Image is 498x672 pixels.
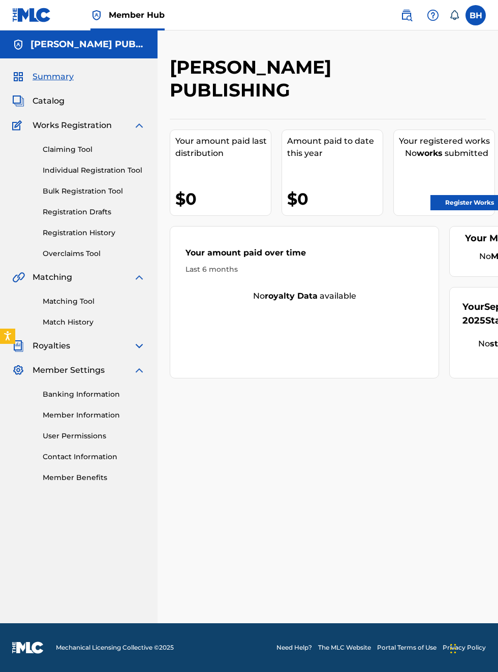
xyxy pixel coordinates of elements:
[43,317,145,328] a: Match History
[33,95,65,107] span: Catalog
[90,9,103,21] img: Top Rightsholder
[185,247,423,264] div: Your amount paid over time
[43,452,145,462] a: Contact Information
[377,643,437,652] a: Portal Terms of Use
[133,119,145,132] img: expand
[447,623,498,672] iframe: Chat Widget
[43,472,145,483] a: Member Benefits
[399,147,494,159] div: No submitted
[43,207,145,217] a: Registration Drafts
[12,39,24,51] img: Accounts
[185,264,423,275] div: Last 6 months
[443,643,486,652] a: Privacy Policy
[287,135,383,159] div: Amount paid to date this year
[12,8,51,22] img: MLC Logo
[12,71,24,83] img: Summary
[423,5,443,25] div: Help
[109,9,165,21] span: Member Hub
[427,9,439,21] img: help
[12,95,24,107] img: Catalog
[33,71,74,83] span: Summary
[12,340,24,352] img: Royalties
[133,271,145,283] img: expand
[30,39,145,50] h5: BOBBY HAMILTON PUBLISHING
[33,271,72,283] span: Matching
[170,290,439,302] div: No available
[399,135,494,147] div: Your registered works
[396,5,417,25] a: Public Search
[12,95,65,107] a: CatalogCatalog
[265,291,318,301] strong: royalty data
[12,119,25,132] img: Works Registration
[56,643,174,652] span: Mechanical Licensing Collective © 2025
[43,410,145,421] a: Member Information
[33,364,105,376] span: Member Settings
[450,633,456,664] div: Drag
[400,9,413,21] img: search
[417,148,443,158] strong: works
[287,187,383,210] div: $0
[43,296,145,307] a: Matching Tool
[43,228,145,238] a: Registration History
[175,187,271,210] div: $0
[43,248,145,259] a: Overclaims Tool
[12,642,44,654] img: logo
[43,431,145,441] a: User Permissions
[33,340,70,352] span: Royalties
[133,340,145,352] img: expand
[276,643,312,652] a: Need Help?
[12,71,74,83] a: SummarySummary
[43,389,145,400] a: Banking Information
[449,10,459,20] div: Notifications
[43,144,145,155] a: Claiming Tool
[170,56,413,102] h2: [PERSON_NAME] PUBLISHING
[465,5,486,25] div: User Menu
[43,165,145,176] a: Individual Registration Tool
[33,119,112,132] span: Works Registration
[175,135,271,159] div: Your amount paid last distribution
[43,186,145,197] a: Bulk Registration Tool
[12,271,25,283] img: Matching
[133,364,145,376] img: expand
[318,643,371,652] a: The MLC Website
[12,364,24,376] img: Member Settings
